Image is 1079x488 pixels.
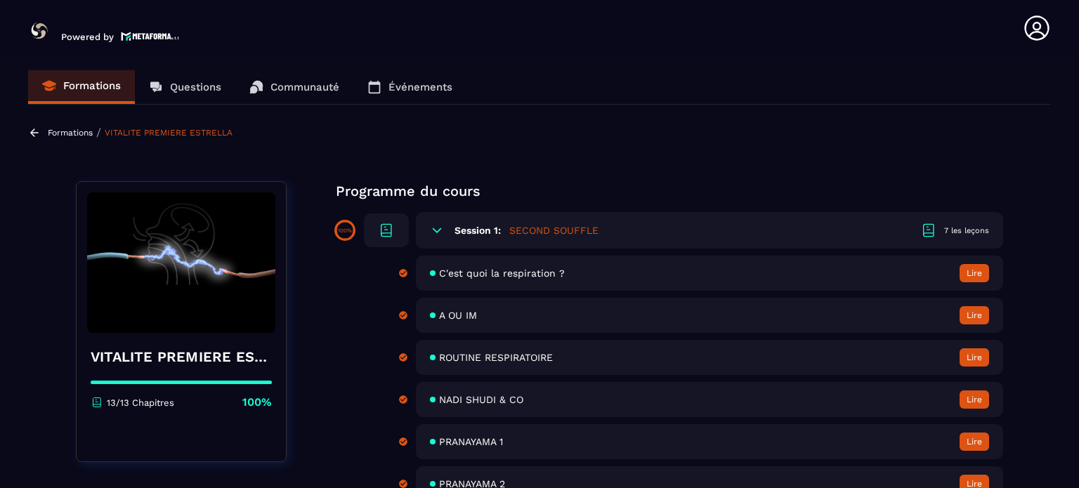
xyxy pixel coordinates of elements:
h5: SECOND SOUFFLE [509,223,599,237]
img: banner [87,192,275,333]
p: 13/13 Chapitres [107,397,174,408]
p: Événements [388,81,452,93]
a: Formations [48,128,93,138]
a: Questions [135,70,235,104]
button: Lire [960,390,989,409]
p: Questions [170,81,221,93]
a: Communauté [235,70,353,104]
h4: VITALITE PREMIERE ESTRELLA [91,347,272,367]
p: 100% [338,227,352,234]
button: Lire [960,306,989,324]
span: ROUTINE RESPIRATOIRE [439,352,553,363]
p: 100% [242,395,272,410]
button: Lire [960,433,989,451]
p: Communauté [270,81,339,93]
img: logo-branding [28,20,51,42]
p: Formations [63,79,121,92]
a: Formations [28,70,135,104]
span: A OU IM [439,310,477,321]
span: NADI SHUDI & CO [439,394,523,405]
button: Lire [960,348,989,367]
div: 7 les leçons [944,225,989,236]
p: Powered by [61,32,114,42]
button: Lire [960,264,989,282]
h6: Session 1: [455,225,501,236]
span: PRANAYAMA 1 [439,436,503,447]
img: logo [121,30,180,42]
p: Programme du cours [336,181,1003,201]
a: VITALITE PREMIERE ESTRELLA [105,128,233,138]
span: / [96,126,101,139]
span: C'est quoi la respiration ? [439,268,565,279]
a: Événements [353,70,466,104]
